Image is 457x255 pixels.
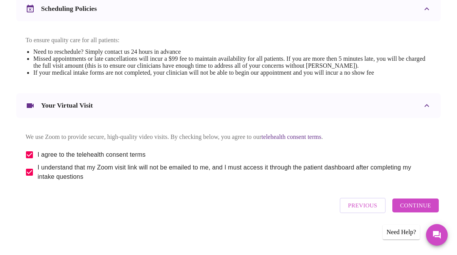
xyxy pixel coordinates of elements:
[340,198,386,213] button: Previous
[426,224,448,246] button: Messages
[33,69,431,76] li: If your medical intake forms are not completed, your clinician will not be able to begin our appo...
[392,199,439,212] button: Continue
[33,55,431,69] li: Missed appointments or late cancellations will incur a $99 fee to maintain availability for all p...
[26,133,431,140] p: We use Zoom to provide secure, high-quality video visits. By checking below, you agree to our .
[348,200,377,211] span: Previous
[41,5,97,13] h3: Scheduling Policies
[26,37,431,44] p: To ensure quality care for all patients:
[383,225,420,240] div: Need Help?
[261,133,321,140] a: telehealth consent terms
[41,101,93,110] h3: Your Virtual Visit
[33,48,431,55] li: Need to reschedule? Simply contact us 24 hours in advance
[400,200,431,211] span: Continue
[38,163,425,181] span: I understand that my Zoom visit link will not be emailed to me, and I must access it through the ...
[38,150,146,159] span: I agree to the telehealth consent terms
[16,93,441,118] div: Your Virtual Visit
